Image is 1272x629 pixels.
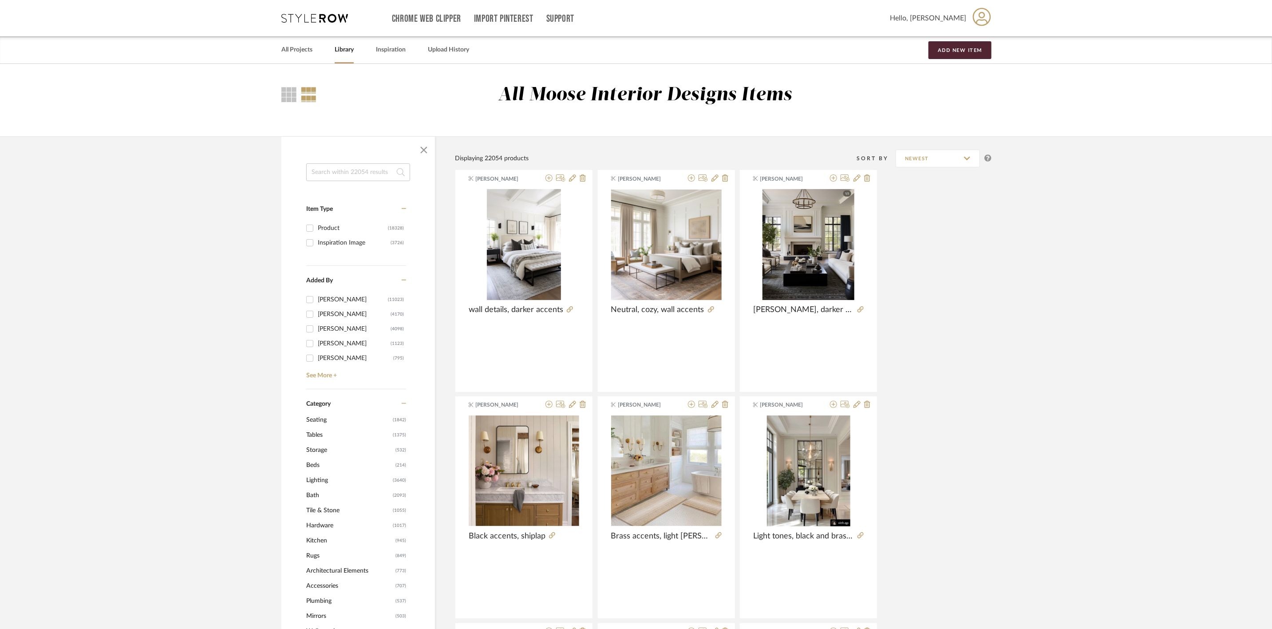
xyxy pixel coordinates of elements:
span: Lighting [306,473,391,488]
div: (3726) [391,236,404,250]
div: All Moose Interior Designs Items [498,84,792,107]
span: [PERSON_NAME], darker accents [753,305,854,315]
div: 0 [611,189,722,300]
span: Neutral, cozy, wall accents [611,305,704,315]
a: Chrome Web Clipper [392,15,461,23]
span: Beds [306,458,393,473]
span: (1842) [393,413,406,427]
span: Storage [306,443,393,458]
span: Brass accents, light [PERSON_NAME] [611,531,712,541]
img: Brass accents, light woods [611,415,722,526]
span: (537) [395,594,406,608]
span: (3640) [393,473,406,487]
div: (1123) [391,336,404,351]
div: (4170) [391,307,404,321]
img: Neutral, cozy, wall accents [611,190,722,300]
span: (503) [395,609,406,623]
button: Close [415,141,433,159]
img: moody, darker accents [762,189,854,300]
a: See More + [304,365,406,380]
span: [PERSON_NAME] [476,175,532,183]
a: Upload History [428,44,469,56]
span: Hardware [306,518,391,533]
span: (1017) [393,518,406,533]
div: (4098) [391,322,404,336]
span: Accessories [306,578,393,593]
input: Search within 22054 results [306,163,410,181]
div: (795) [393,351,404,365]
span: Added By [306,277,333,284]
span: (707) [395,579,406,593]
div: 0 [753,189,864,300]
span: Architectural Elements [306,563,393,578]
span: (773) [395,564,406,578]
span: Tables [306,427,391,443]
a: Inspiration [376,44,406,56]
span: [PERSON_NAME] [760,401,816,409]
span: Tile & Stone [306,503,391,518]
span: (945) [395,534,406,548]
div: [PERSON_NAME] [318,336,391,351]
div: [PERSON_NAME] [318,322,391,336]
span: Category [306,400,331,408]
div: [PERSON_NAME] [318,307,391,321]
span: (2093) [393,488,406,502]
span: Seating [306,412,391,427]
div: [PERSON_NAME] [318,293,388,307]
a: Import Pinterest [474,15,533,23]
div: Displaying 22054 products [455,154,529,163]
span: Hello, [PERSON_NAME] [890,13,966,24]
div: Sort By [857,154,896,163]
span: [PERSON_NAME] [760,175,816,183]
a: All Projects [281,44,312,56]
span: Bath [306,488,391,503]
span: Kitchen [306,533,393,548]
button: Add New Item [928,41,992,59]
span: (1055) [393,503,406,518]
span: wall details, darker accents [469,305,563,315]
span: Item Type [306,206,333,212]
div: Inspiration Image [318,236,391,250]
img: wall details, darker accents [487,189,561,300]
span: (214) [395,458,406,472]
span: [PERSON_NAME] [618,401,674,409]
a: Support [546,15,574,23]
img: Light tones, black and brass accents [767,415,850,526]
span: Plumbing [306,593,393,609]
span: Black accents, shiplap [469,531,545,541]
span: (1375) [393,428,406,442]
span: [PERSON_NAME] [618,175,674,183]
div: 0 [469,189,579,300]
img: Black accents, shiplap [469,415,579,526]
div: [PERSON_NAME] [318,351,393,365]
div: (18328) [388,221,404,235]
div: (11023) [388,293,404,307]
span: Mirrors [306,609,393,624]
span: Rugs [306,548,393,563]
span: Light tones, black and brass accents [753,531,854,541]
div: Product [318,221,388,235]
span: [PERSON_NAME] [476,401,532,409]
a: Library [335,44,354,56]
span: (532) [395,443,406,457]
span: (849) [395,549,406,563]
